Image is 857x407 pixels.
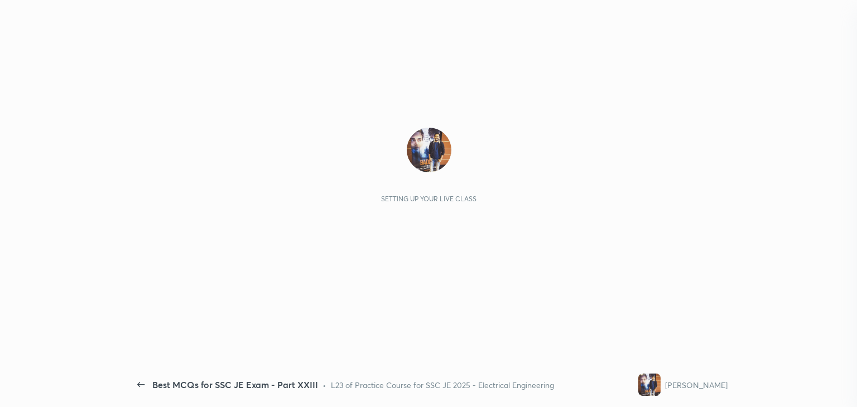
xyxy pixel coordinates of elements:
div: • [322,379,326,391]
img: fecdb386181f4cf2bff1f15027e2290c.jpg [638,374,661,396]
div: Best MCQs for SSC JE Exam - Part XXIII [152,378,318,391]
div: [PERSON_NAME] [665,379,728,391]
img: fecdb386181f4cf2bff1f15027e2290c.jpg [407,128,451,172]
div: Setting up your live class [381,195,476,203]
div: L23 of Practice Course for SSC JE 2025 - Electrical Engineering [331,379,554,391]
